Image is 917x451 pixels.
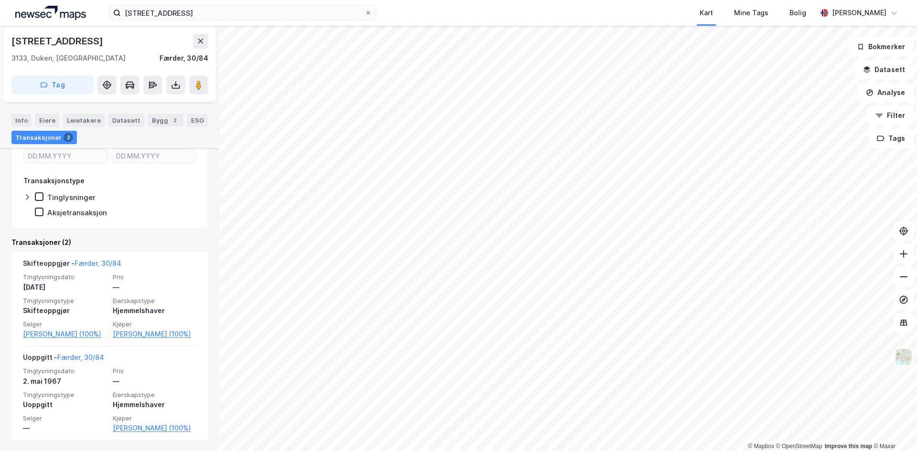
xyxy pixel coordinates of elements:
[113,320,197,328] span: Kjøper
[23,399,107,410] div: Uoppgitt
[113,273,197,281] span: Pris
[869,405,917,451] div: Kontrollprogram for chat
[113,305,197,316] div: Hjemmelshaver
[113,414,197,422] span: Kjøper
[63,114,105,127] div: Leietakere
[895,348,913,366] img: Z
[75,259,121,267] a: Færder, 30/84
[113,367,197,375] span: Pris
[35,114,59,127] div: Eiere
[47,193,96,202] div: Tinglysninger
[11,75,94,94] button: Tag
[11,33,105,49] div: [STREET_ADDRESS]
[869,405,917,451] iframe: Chat Widget
[748,443,774,450] a: Mapbox
[23,258,121,273] div: Skifteoppgjør -
[23,282,107,293] div: [DATE]
[23,414,107,422] span: Selger
[113,376,197,387] div: —
[24,149,107,163] input: DD.MM.YYYY
[15,6,86,20] img: logo.a4113a55bc3d86da70a041830d287a7e.svg
[57,353,104,361] a: Færder, 30/84
[23,352,104,367] div: Uoppgitt -
[113,399,197,410] div: Hjemmelshaver
[23,175,85,187] div: Transaksjonstype
[23,273,107,281] span: Tinglysningsdato
[825,443,872,450] a: Improve this map
[23,367,107,375] span: Tinglysningsdato
[855,60,913,79] button: Datasett
[700,7,713,19] div: Kart
[113,282,197,293] div: —
[23,328,107,340] a: [PERSON_NAME] (100%)
[47,208,107,217] div: Aksjetransaksjon
[148,114,183,127] div: Bygg
[113,391,197,399] span: Eierskapstype
[858,83,913,102] button: Analyse
[849,37,913,56] button: Bokmerker
[11,131,77,144] div: Transaksjoner
[64,133,73,142] div: 2
[11,237,208,248] div: Transaksjoner (2)
[113,297,197,305] span: Eierskapstype
[23,376,107,387] div: 2. mai 1967
[108,114,144,127] div: Datasett
[112,149,196,163] input: DD.MM.YYYY
[832,7,886,19] div: [PERSON_NAME]
[11,114,32,127] div: Info
[867,106,913,125] button: Filter
[23,305,107,316] div: Skifteoppgjør
[776,443,822,450] a: OpenStreetMap
[23,297,107,305] span: Tinglysningstype
[170,115,180,125] div: 2
[11,52,126,64] div: 3133, Duken, [GEOGRAPHIC_DATA]
[734,7,768,19] div: Mine Tags
[869,129,913,148] button: Tags
[113,328,197,340] a: [PERSON_NAME] (100%)
[187,114,208,127] div: ESG
[23,320,107,328] span: Selger
[789,7,806,19] div: Bolig
[23,391,107,399] span: Tinglysningstype
[113,422,197,434] a: [PERSON_NAME] (100%)
[23,422,107,434] div: —
[160,52,208,64] div: Færder, 30/84
[121,6,364,20] input: Søk på adresse, matrikkel, gårdeiere, leietakere eller personer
